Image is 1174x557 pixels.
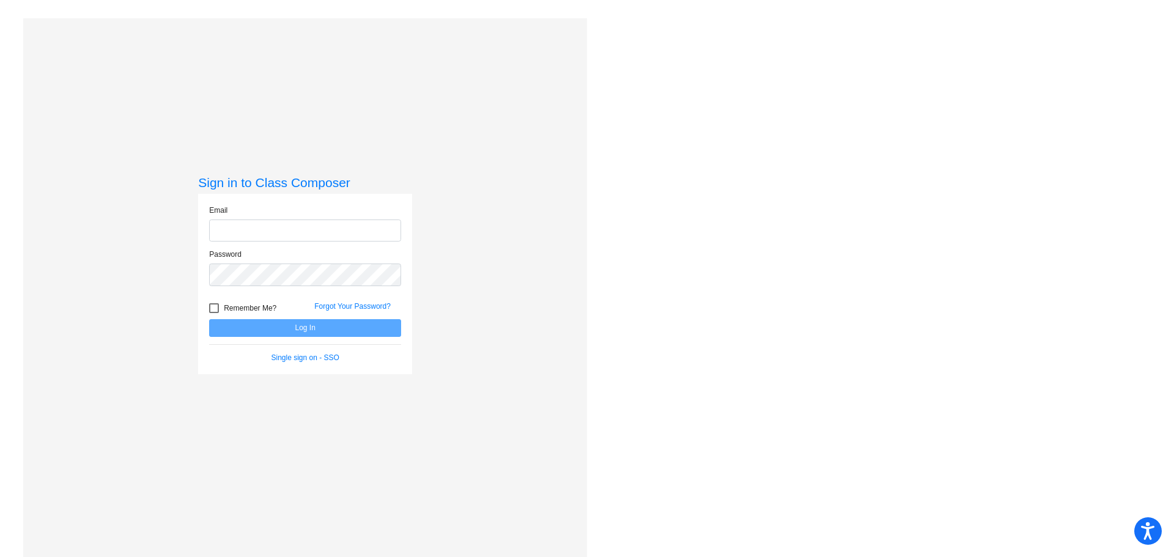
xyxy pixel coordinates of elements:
[271,353,339,362] a: Single sign on - SSO
[209,319,401,337] button: Log In
[209,205,227,216] label: Email
[314,302,391,311] a: Forgot Your Password?
[209,249,242,260] label: Password
[198,175,412,190] h3: Sign in to Class Composer
[224,301,276,315] span: Remember Me?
